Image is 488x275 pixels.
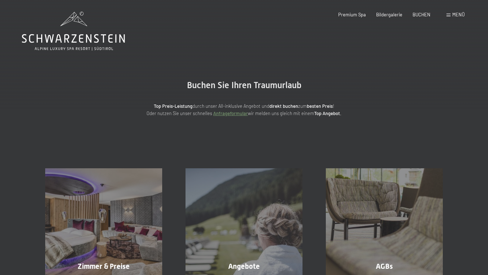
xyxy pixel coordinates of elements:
strong: Top Angebot. [314,110,341,116]
span: Zimmer & Preise [78,262,130,271]
a: BUCHEN [413,12,430,17]
span: Menü [452,12,465,17]
a: Bildergalerie [376,12,402,17]
a: Anfrageformular [213,110,248,116]
a: Premium Spa [338,12,366,17]
strong: direkt buchen [269,103,298,109]
span: AGBs [376,262,393,271]
p: durch unser All-inklusive Angebot und zum ! Oder nutzen Sie unser schnelles wir melden uns gleich... [98,102,390,117]
strong: Top Preis-Leistung [154,103,192,109]
span: Buchen Sie Ihren Traumurlaub [187,80,301,90]
strong: besten Preis [307,103,333,109]
span: Angebote [228,262,260,271]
